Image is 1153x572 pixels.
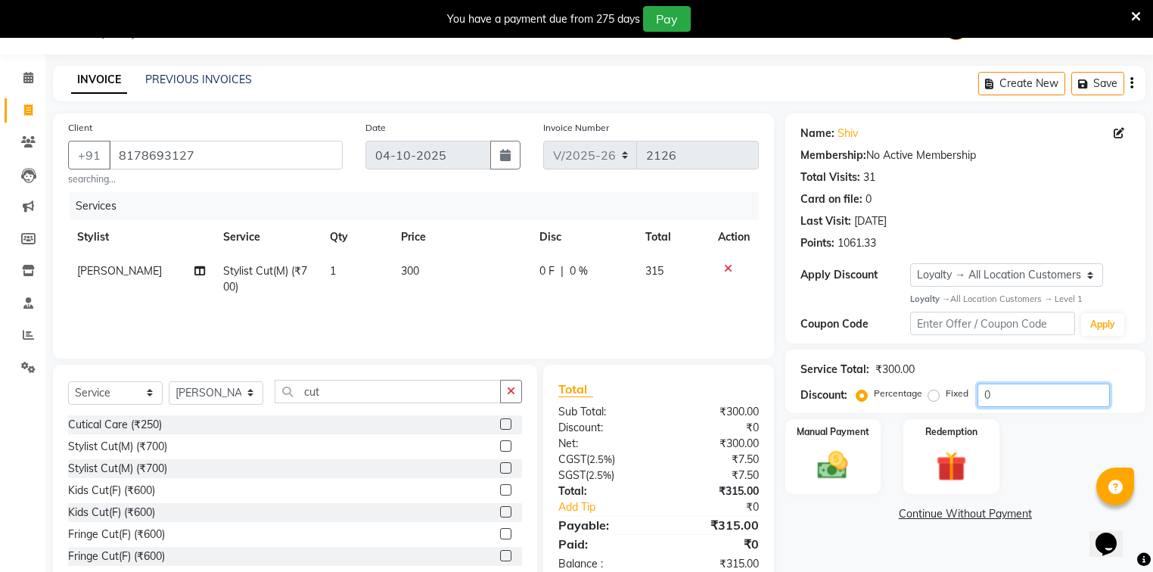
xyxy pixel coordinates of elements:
[70,192,770,220] div: Services
[800,169,860,185] div: Total Visits:
[788,506,1142,522] a: Continue Without Payment
[401,264,419,278] span: 300
[658,535,769,553] div: ₹0
[589,453,612,465] span: 2.5%
[658,468,769,483] div: ₹7.50
[561,263,564,279] span: |
[658,556,769,572] div: ₹315.00
[547,468,658,483] div: ( )
[910,312,1075,335] input: Enter Offer / Coupon Code
[547,404,658,420] div: Sub Total:
[321,220,392,254] th: Qty
[1081,313,1124,336] button: Apply
[543,121,609,135] label: Invoice Number
[910,293,1130,306] div: All Location Customers → Level 1
[946,387,968,400] label: Fixed
[547,516,658,534] div: Payable:
[658,516,769,534] div: ₹315.00
[223,264,307,294] span: Stylist Cut(M) (₹700)
[658,452,769,468] div: ₹7.50
[709,220,759,254] th: Action
[68,549,165,564] div: Fringe Cut(F) (₹600)
[808,448,857,483] img: _cash.svg
[875,362,915,378] div: ₹300.00
[800,316,910,332] div: Coupon Code
[68,527,165,542] div: Fringe Cut(F) (₹600)
[677,499,770,515] div: ₹0
[68,505,155,521] div: Kids Cut(F) (₹600)
[589,469,611,481] span: 2.5%
[800,235,834,251] div: Points:
[530,220,636,254] th: Disc
[658,404,769,420] div: ₹300.00
[658,483,769,499] div: ₹315.00
[636,220,708,254] th: Total
[68,439,167,455] div: Stylist Cut(M) (₹700)
[77,264,162,278] span: [PERSON_NAME]
[539,263,555,279] span: 0 F
[800,126,834,141] div: Name:
[800,362,869,378] div: Service Total:
[71,67,127,94] a: INVOICE
[854,213,887,229] div: [DATE]
[558,452,586,466] span: CGST
[68,220,214,254] th: Stylist
[863,169,875,185] div: 31
[927,448,976,486] img: _gift.svg
[547,499,677,515] a: Add Tip
[800,191,862,207] div: Card on file:
[68,461,167,477] div: Stylist Cut(M) (₹700)
[68,173,343,186] small: searching...
[800,148,1130,163] div: No Active Membership
[658,436,769,452] div: ₹300.00
[547,483,658,499] div: Total:
[392,220,531,254] th: Price
[925,425,977,439] label: Redemption
[330,264,336,278] span: 1
[547,556,658,572] div: Balance :
[838,235,876,251] div: 1061.33
[68,121,92,135] label: Client
[645,264,664,278] span: 315
[547,452,658,468] div: ( )
[547,420,658,436] div: Discount:
[797,425,869,439] label: Manual Payment
[214,220,321,254] th: Service
[68,141,110,169] button: +91
[800,213,851,229] div: Last Visit:
[447,11,640,27] div: You have a payment due from 275 days
[365,121,386,135] label: Date
[558,468,586,482] span: SGST
[800,267,910,283] div: Apply Discount
[838,126,858,141] a: Shiv
[68,417,162,433] div: Cutical Care (₹250)
[978,72,1065,95] button: Create New
[570,263,588,279] span: 0 %
[109,141,343,169] input: Search by Name/Mobile/Email/Code
[658,420,769,436] div: ₹0
[910,294,950,304] strong: Loyalty →
[1071,72,1124,95] button: Save
[145,73,252,86] a: PREVIOUS INVOICES
[547,436,658,452] div: Net:
[1089,511,1138,557] iframe: chat widget
[547,535,658,553] div: Paid:
[275,380,501,403] input: Search or Scan
[800,148,866,163] div: Membership:
[68,483,155,499] div: Kids Cut(F) (₹600)
[643,6,691,32] button: Pay
[874,387,922,400] label: Percentage
[558,381,593,397] span: Total
[800,387,847,403] div: Discount:
[866,191,872,207] div: 0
